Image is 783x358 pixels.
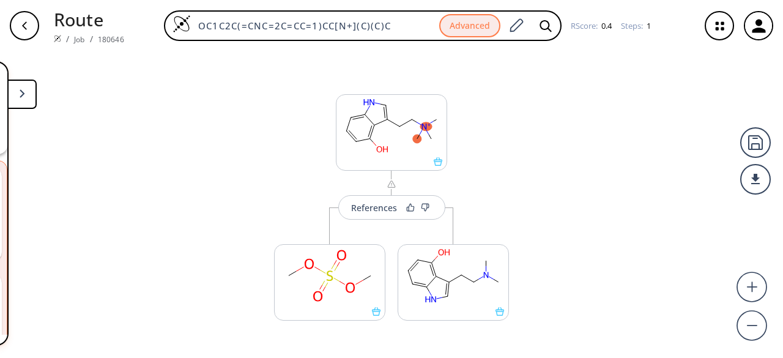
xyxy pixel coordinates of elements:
[54,35,61,42] img: Spaya logo
[66,32,69,45] li: /
[90,32,93,45] li: /
[54,6,124,32] p: Route
[621,22,651,30] div: Steps :
[387,179,396,189] img: warning
[338,195,445,220] button: References
[74,34,84,45] a: Job
[645,20,651,31] span: 1
[336,95,447,157] svg: C[N+](C)(C)CCc1c[nH]c2cccc(O)c12
[599,20,612,31] span: 0.4
[191,20,439,32] input: Enter SMILES
[173,15,191,33] img: Logo Spaya
[98,34,124,45] a: 180646
[439,14,500,38] button: Advanced
[571,22,612,30] div: RScore :
[275,245,385,307] svg: COS(=O)(=O)OC
[351,204,397,212] div: References
[398,245,508,307] svg: CN(C)CCc1c[nH]c2cccc(O)c12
